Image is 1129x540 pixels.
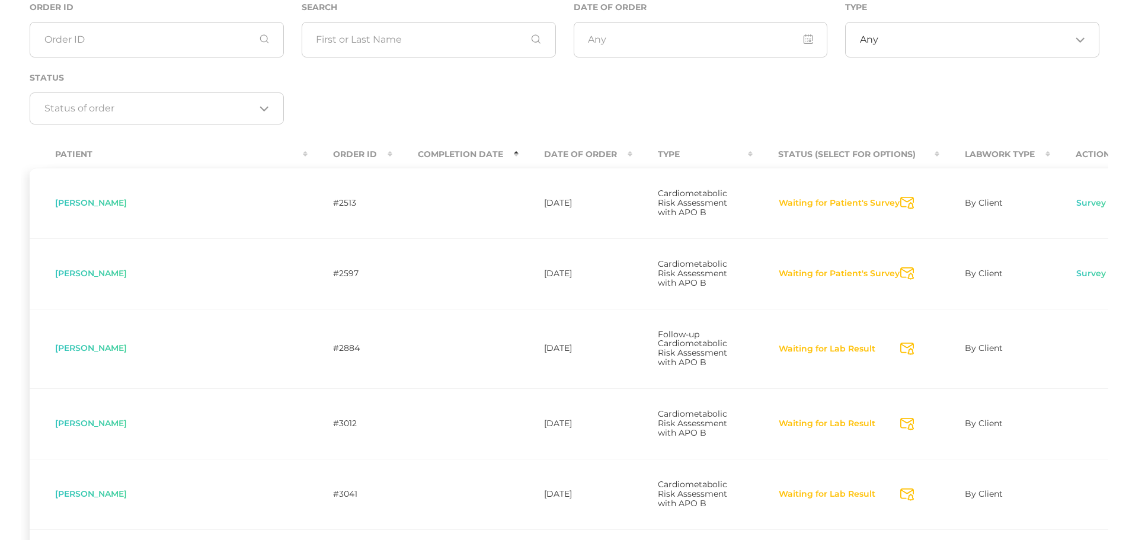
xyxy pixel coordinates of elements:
span: By Client [965,418,1003,429]
label: Type [845,2,867,12]
td: #3041 [308,459,392,529]
td: #2513 [308,168,392,238]
th: Labwork Type : activate to sort column ascending [939,141,1050,168]
span: Any [860,34,878,46]
td: #2597 [308,238,392,309]
label: Status [30,73,64,83]
span: [PERSON_NAME] [55,488,127,499]
a: Survey [1076,268,1106,280]
input: Search for option [878,34,1071,46]
td: #2884 [308,309,392,389]
th: Order ID : activate to sort column ascending [308,141,392,168]
div: Search for option [30,92,284,124]
div: Search for option [845,22,1099,57]
svg: Send Notification [900,197,914,209]
span: Cardiometabolic Risk Assessment with APO B [658,408,727,438]
input: First or Last Name [302,22,556,57]
span: By Client [965,268,1003,279]
button: Waiting for Patient's Survey [778,268,900,280]
th: Date Of Order : activate to sort column ascending [519,141,632,168]
th: Type : activate to sort column ascending [632,141,753,168]
span: Follow-up Cardiometabolic Risk Assessment with APO B [658,329,727,368]
a: Survey [1076,197,1106,209]
svg: Send Notification [900,488,914,501]
input: Search for option [44,103,255,114]
th: Status (Select for Options) : activate to sort column ascending [753,141,939,168]
th: Completion Date : activate to sort column descending [392,141,519,168]
label: Order ID [30,2,73,12]
label: Date of Order [574,2,647,12]
button: Waiting for Lab Result [778,343,876,355]
button: Waiting for Patient's Survey [778,197,900,209]
span: [PERSON_NAME] [55,418,127,429]
td: [DATE] [519,388,632,459]
span: Cardiometabolic Risk Assessment with APO B [658,258,727,288]
span: By Client [965,343,1003,353]
svg: Send Notification [900,418,914,430]
svg: Send Notification [900,267,914,280]
td: [DATE] [519,309,632,389]
span: [PERSON_NAME] [55,268,127,279]
td: [DATE] [519,238,632,309]
span: Cardiometabolic Risk Assessment with APO B [658,479,727,509]
td: [DATE] [519,168,632,238]
span: [PERSON_NAME] [55,343,127,353]
button: Waiting for Lab Result [778,418,876,430]
td: [DATE] [519,459,632,529]
td: #3012 [308,388,392,459]
input: Order ID [30,22,284,57]
span: By Client [965,488,1003,499]
th: Patient : activate to sort column ascending [30,141,308,168]
svg: Send Notification [900,343,914,355]
button: Waiting for Lab Result [778,488,876,500]
span: [PERSON_NAME] [55,197,127,208]
label: Search [302,2,337,12]
span: By Client [965,197,1003,208]
input: Any [574,22,828,57]
span: Cardiometabolic Risk Assessment with APO B [658,188,727,218]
